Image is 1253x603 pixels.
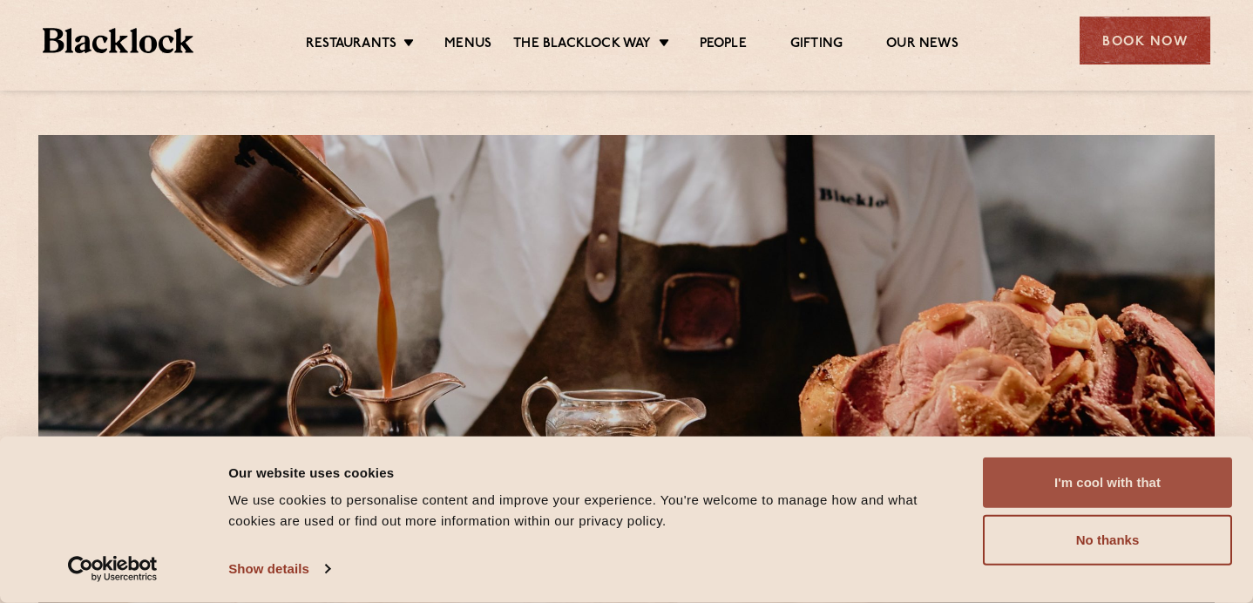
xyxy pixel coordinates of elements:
a: Show details [228,556,329,582]
a: Gifting [790,36,843,55]
a: Our News [886,36,958,55]
a: People [700,36,747,55]
a: Restaurants [306,36,396,55]
div: We use cookies to personalise content and improve your experience. You're welcome to manage how a... [228,490,963,532]
div: Our website uses cookies [228,462,963,483]
button: I'm cool with that [983,457,1232,508]
button: No thanks [983,515,1232,566]
a: Usercentrics Cookiebot - opens in a new window [37,556,189,582]
a: The Blacklock Way [513,36,651,55]
div: Book Now [1080,17,1210,64]
img: BL_Textured_Logo-footer-cropped.svg [43,28,193,53]
a: Menus [444,36,491,55]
